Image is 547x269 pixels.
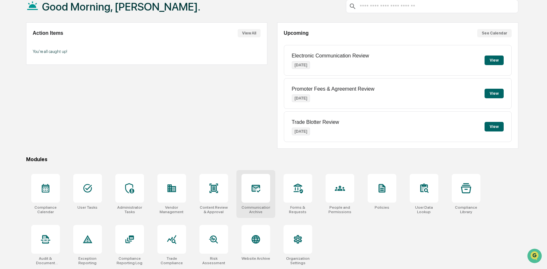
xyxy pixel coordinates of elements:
iframe: Open customer support [527,248,544,265]
h1: Good Morning, [PERSON_NAME]. [42,0,200,13]
div: Website Archive [241,256,270,261]
span: Attestations [53,80,79,87]
div: Risk Assessment [199,256,228,265]
div: User Tasks [77,205,97,210]
div: Start new chat [22,49,104,55]
div: Exception Reporting [73,256,102,265]
p: [DATE] [292,61,310,69]
a: Powered byPylon [45,108,77,113]
p: You're all caught up! [33,49,261,54]
h2: Upcoming [284,30,309,36]
div: Vendor Management [157,205,186,214]
p: Promoter Fees & Agreement Review [292,86,375,92]
p: Electronic Communication Review [292,53,369,59]
div: 🗄️ [46,81,51,86]
div: Trade Compliance [157,256,186,265]
div: Modules [26,156,518,162]
div: 🖐️ [6,81,11,86]
div: Administrator Tasks [115,205,144,214]
p: Trade Blotter Review [292,119,339,125]
p: [DATE] [292,128,310,135]
button: View [485,56,504,65]
span: Pylon [63,108,77,113]
button: View [485,89,504,98]
div: Policies [375,205,389,210]
button: View [485,122,504,131]
button: Start new chat [108,51,116,58]
div: Compliance Library [452,205,480,214]
img: 1746055101610-c473b297-6a78-478c-a979-82029cc54cd1 [6,49,18,60]
div: Communications Archive [241,205,270,214]
h2: Action Items [33,30,63,36]
button: See Calendar [477,29,512,37]
div: 🔎 [6,93,11,98]
span: Data Lookup [13,93,40,99]
div: Audit & Document Logs [31,256,60,265]
p: [DATE] [292,94,310,102]
div: Compliance Reporting Log [115,256,144,265]
div: Forms & Requests [284,205,312,214]
div: We're available if you need us! [22,55,81,60]
div: Compliance Calendar [31,205,60,214]
a: 🖐️Preclearance [4,78,44,89]
span: Preclearance [13,80,41,87]
div: Content Review & Approval [199,205,228,214]
a: 🗄️Attestations [44,78,82,89]
div: Organization Settings [284,256,312,265]
a: 🔎Data Lookup [4,90,43,101]
div: People and Permissions [326,205,354,214]
p: How can we help? [6,13,116,24]
button: View All [238,29,261,37]
div: User Data Lookup [410,205,438,214]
